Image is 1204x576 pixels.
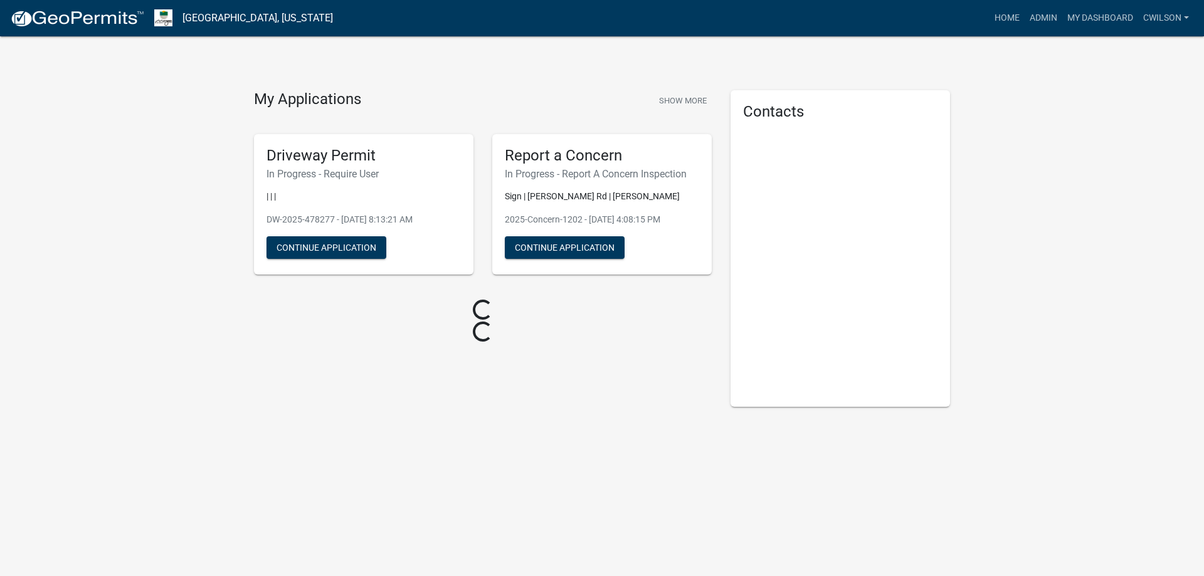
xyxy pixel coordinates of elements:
h6: In Progress - Require User [267,168,461,180]
a: cwilson [1138,6,1194,30]
button: Show More [654,90,712,111]
img: Morgan County, Indiana [154,9,172,26]
p: | | | [267,190,461,203]
h4: My Applications [254,90,361,109]
a: [GEOGRAPHIC_DATA], [US_STATE] [182,8,333,29]
button: Continue Application [267,236,386,259]
a: Admin [1025,6,1062,30]
p: Sign | [PERSON_NAME] Rd | [PERSON_NAME] [505,190,699,203]
p: 2025-Concern-1202 - [DATE] 4:08:15 PM [505,213,699,226]
p: DW-2025-478277 - [DATE] 8:13:21 AM [267,213,461,226]
a: My Dashboard [1062,6,1138,30]
h5: Driveway Permit [267,147,461,165]
button: Continue Application [505,236,625,259]
a: Home [990,6,1025,30]
h6: In Progress - Report A Concern Inspection [505,168,699,180]
h5: Contacts [743,103,937,121]
h5: Report a Concern [505,147,699,165]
